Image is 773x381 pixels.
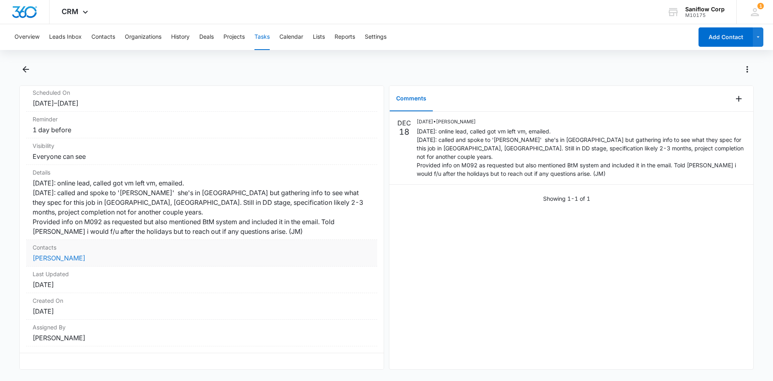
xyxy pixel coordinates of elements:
[49,24,82,50] button: Leads Inbox
[33,178,371,236] dd: [DATE]: online lead, called got vm left vm, emailed. [DATE]: called and spoke to '[PERSON_NAME]' ...
[33,115,371,123] dt: Reminder
[26,165,377,240] div: Details[DATE]: online lead, called got vm left vm, emailed. [DATE]: called and spoke to '[PERSON_...
[19,63,32,76] button: Back
[699,27,753,47] button: Add Contact
[390,86,433,111] button: Comments
[417,127,745,178] p: [DATE]: online lead, called got vm left vm, emailed. [DATE]: called and spoke to '[PERSON_NAME]' ...
[543,194,590,203] p: Showing 1-1 of 1
[365,24,386,50] button: Settings
[33,168,371,177] dt: Details
[199,24,214,50] button: Deals
[33,306,371,316] dd: [DATE]
[33,125,371,135] dd: 1 day before
[26,85,377,112] div: Scheduled On[DATE]–[DATE]
[33,333,371,343] dd: [PERSON_NAME]
[26,266,377,293] div: Last Updated[DATE]
[171,24,190,50] button: History
[757,3,764,9] span: 1
[26,320,377,346] div: Assigned By[PERSON_NAME]
[33,98,371,108] dd: [DATE] – [DATE]
[26,112,377,138] div: Reminder1 day before
[33,254,85,262] a: [PERSON_NAME]
[26,138,377,165] div: VisibilityEveryone can see
[33,152,371,161] dd: Everyone can see
[223,24,245,50] button: Projects
[91,24,115,50] button: Contacts
[33,280,371,289] dd: [DATE]
[254,24,270,50] button: Tasks
[33,270,371,278] dt: Last Updated
[335,24,355,50] button: Reports
[125,24,161,50] button: Organizations
[33,296,371,305] dt: Created On
[417,118,745,125] p: [DATE] • [PERSON_NAME]
[26,240,377,266] div: Contacts[PERSON_NAME]
[33,142,371,150] dt: Visibility
[685,12,725,18] div: account id
[279,24,303,50] button: Calendar
[732,92,745,105] button: Add Comment
[14,24,39,50] button: Overview
[33,243,371,252] dt: Contacts
[26,293,377,320] div: Created On[DATE]
[757,3,764,9] div: notifications count
[33,323,371,331] dt: Assigned By
[397,118,411,128] p: DEC
[685,6,725,12] div: account name
[741,63,754,76] button: Actions
[33,88,371,97] dt: Scheduled On
[399,128,409,136] p: 18
[313,24,325,50] button: Lists
[62,7,79,16] span: CRM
